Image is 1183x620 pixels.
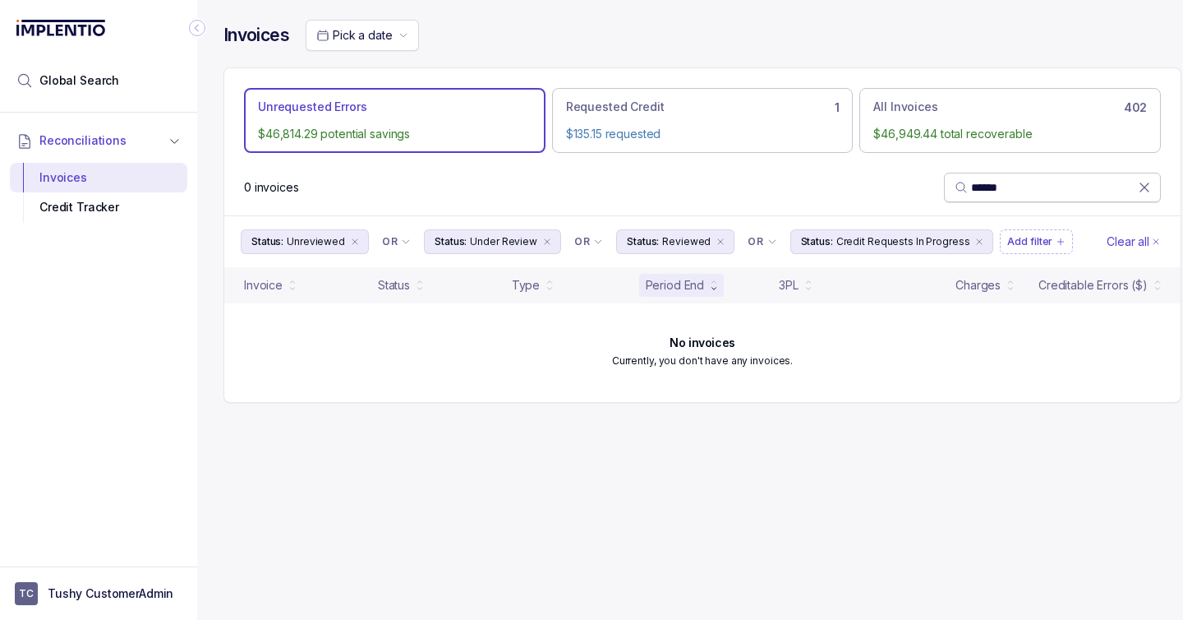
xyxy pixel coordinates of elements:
div: remove content [541,235,554,248]
div: remove content [973,235,986,248]
button: Date Range Picker [306,20,419,51]
h6: 1 [835,101,840,114]
h4: Invoices [223,24,289,47]
p: Tushy CustomerAdmin [48,585,173,602]
div: remove content [714,235,727,248]
ul: Filter Group [241,229,1103,254]
p: Status: [435,234,467,250]
button: Reconciliations [10,123,187,159]
p: Under Review [470,234,537,250]
div: Type [512,277,540,294]
p: OR [574,235,590,248]
p: Status: [801,234,833,250]
p: $135.15 requested [566,126,840,142]
div: Creditable Errors ($) [1038,277,1148,294]
p: OR [748,235,763,248]
ul: Action Tab Group [244,88,1161,153]
div: Reconciliations [10,160,187,226]
button: Filter Chip Credit Requests In Progress [790,229,994,254]
span: User initials [15,582,38,605]
div: Charges [955,277,1001,294]
span: Global Search [39,72,119,89]
button: Filter Chip Unreviewed [241,229,369,254]
div: Status [378,277,410,294]
p: $46,949.44 total recoverable [873,126,1147,142]
search: Date Range Picker [316,27,392,44]
div: Credit Tracker [23,192,174,222]
span: Reconciliations [39,132,127,149]
div: 3PL [779,277,799,294]
li: Filter Chip Connector undefined [574,235,603,248]
p: Status: [251,234,283,250]
p: Unreviewed [287,234,345,250]
div: Collapse Icon [187,18,207,38]
button: Filter Chip Reviewed [616,229,734,254]
p: Requested Credit [566,99,665,115]
button: User initialsTushy CustomerAdmin [15,582,182,605]
button: Filter Chip Connector undefined [568,230,610,253]
p: All Invoices [873,99,937,115]
button: Clear Filters [1103,229,1164,254]
div: Remaining page entries [244,179,299,196]
h6: No invoices [670,336,734,349]
p: Currently, you don't have any invoices. [612,353,793,369]
p: OR [382,235,398,248]
p: Unrequested Errors [258,99,366,115]
li: Filter Chip Connector undefined [382,235,411,248]
div: Invoice [244,277,283,294]
button: Filter Chip Connector undefined [375,230,417,253]
h6: 402 [1124,101,1147,114]
li: Filter Chip Connector undefined [748,235,776,248]
p: Status: [627,234,659,250]
button: Filter Chip Add filter [1000,229,1073,254]
div: Period End [646,277,705,294]
div: Invoices [23,163,174,192]
p: $46,814.29 potential savings [258,126,532,142]
p: Clear all [1107,234,1149,250]
button: Filter Chip Connector undefined [741,230,783,253]
p: Reviewed [662,234,711,250]
p: 0 invoices [244,179,299,196]
div: remove content [348,235,361,248]
p: Add filter [1007,234,1052,250]
button: Filter Chip Under Review [424,229,561,254]
p: Credit Requests In Progress [836,234,970,250]
span: Pick a date [333,28,392,42]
